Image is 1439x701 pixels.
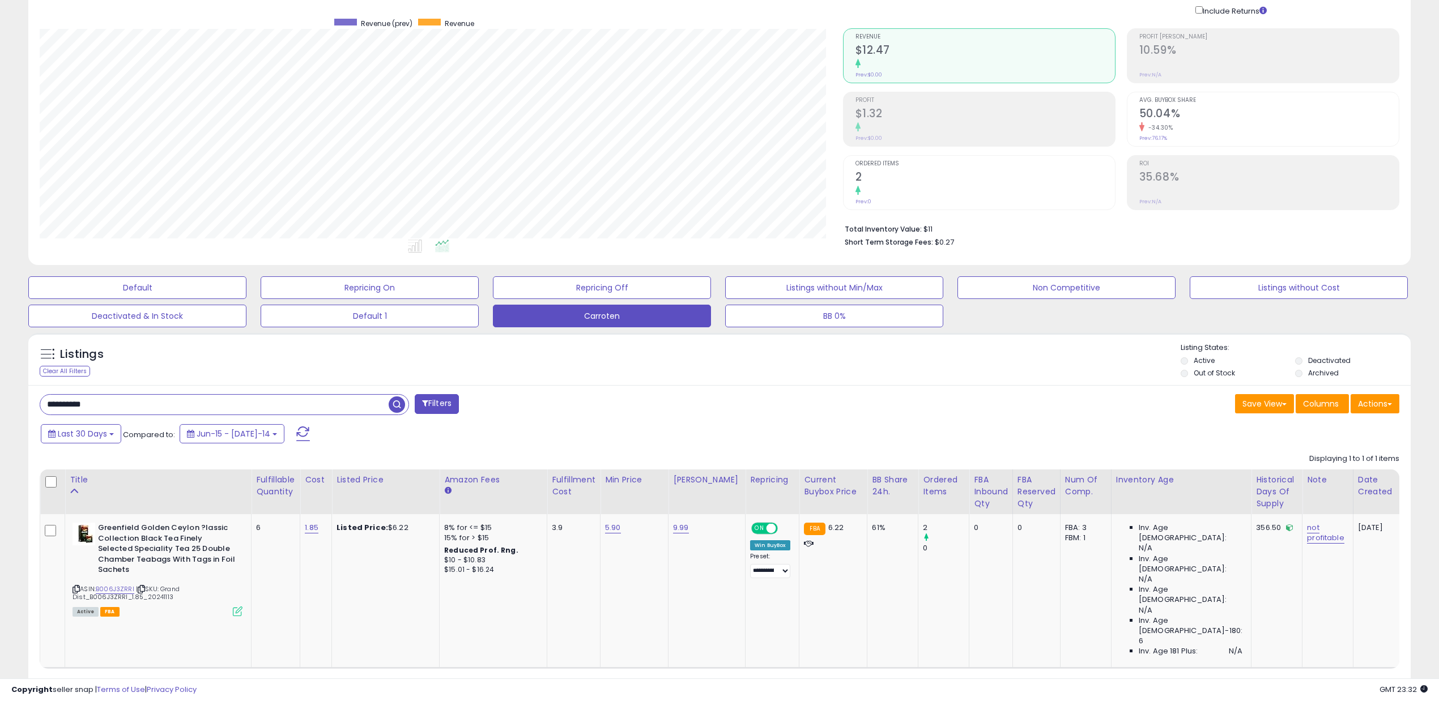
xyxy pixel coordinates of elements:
span: Profit [PERSON_NAME] [1139,34,1399,40]
img: 41uIdMWvaJL._SL40_.jpg [73,523,95,545]
b: Greenfield Golden Ceylon ?lassic Collection Black Tea Finely Selected Speciality Tea 25 Double Ch... [98,523,236,578]
span: N/A [1139,605,1152,615]
div: Fulfillable Quantity [256,474,295,498]
span: 6.22 [828,522,844,533]
a: 5.90 [605,522,621,533]
label: Archived [1308,368,1339,378]
h2: 10.59% [1139,44,1399,59]
span: Columns [1303,398,1339,409]
div: 356.50 [1256,523,1293,533]
small: FBA [804,523,825,535]
div: 61% [872,523,909,533]
small: Prev: N/A [1139,71,1161,78]
button: BB 0% [725,305,943,327]
button: Default [28,276,246,299]
button: Jun-15 - [DATE]-14 [180,424,284,443]
div: FBA inbound Qty [974,474,1008,510]
div: 3.9 [552,523,591,533]
span: Revenue [855,34,1115,40]
div: Amazon Fees [444,474,542,486]
button: Listings without Min/Max [725,276,943,299]
button: Last 30 Days [41,424,121,443]
h2: $12.47 [855,44,1115,59]
span: OFF [776,524,794,533]
small: -34.30% [1144,123,1173,132]
div: Listed Price [337,474,435,486]
div: ASIN: [73,523,242,615]
label: Out of Stock [1194,368,1235,378]
span: N/A [1139,543,1152,553]
strong: Copyright [11,684,53,695]
div: 6 [256,523,291,533]
div: 8% for <= $15 [444,523,538,533]
div: Date Created [1358,474,1407,498]
small: Prev: N/A [1139,198,1161,205]
span: N/A [1229,646,1242,656]
label: Active [1194,356,1215,365]
span: Jun-15 - [DATE]-14 [197,428,270,439]
span: Revenue (prev) [361,19,412,28]
div: FBA: 3 [1065,523,1102,533]
span: Inv. Age [DEMOGRAPHIC_DATA]: [1139,523,1242,543]
span: Revenue [445,19,474,28]
span: Compared to: [123,429,175,440]
div: Include Returns [1187,4,1280,17]
span: N/A [1139,574,1152,584]
div: Inventory Age [1116,474,1246,486]
h5: Listings [60,347,104,362]
h2: 35.68% [1139,170,1399,186]
div: Num of Comp. [1065,474,1106,498]
span: ROI [1139,161,1399,167]
a: Privacy Policy [147,684,197,695]
small: Prev: 76.17% [1139,135,1167,142]
small: Prev: $0.00 [855,135,882,142]
h2: $1.32 [855,107,1115,122]
div: Min Price [605,474,663,486]
div: 0 [1017,523,1051,533]
span: 2025-08-14 23:32 GMT [1380,684,1428,695]
button: Repricing Off [493,276,711,299]
div: FBM: 1 [1065,533,1102,543]
span: Inv. Age [DEMOGRAPHIC_DATA]-180: [1139,615,1242,636]
a: Terms of Use [97,684,145,695]
span: Avg. Buybox Share [1139,97,1399,104]
button: Actions [1351,394,1399,413]
div: seller snap | | [11,685,197,695]
span: Inv. Age [DEMOGRAPHIC_DATA]: [1139,584,1242,605]
b: Short Term Storage Fees: [845,237,933,247]
div: BB Share 24h. [872,474,913,498]
small: Prev: $0.00 [855,71,882,78]
span: $0.27 [935,237,954,247]
h2: 50.04% [1139,107,1399,122]
a: not profitable [1307,522,1344,544]
div: 2 [923,523,969,533]
button: Filters [415,394,459,414]
div: 0 [974,523,1004,533]
div: $6.22 [337,523,431,533]
b: Reduced Prof. Rng. [444,545,518,555]
div: Fulfillment Cost [552,474,595,498]
div: Repricing [750,474,794,486]
span: Ordered Items [855,161,1115,167]
span: | SKU: Grand Dist_B006J3ZRRI_1.85_20241113 [73,584,180,601]
div: [PERSON_NAME] [673,474,740,486]
span: Inv. Age 181 Plus: [1139,646,1198,656]
div: Note [1307,474,1348,486]
div: Historical Days Of Supply [1256,474,1297,510]
span: Profit [855,97,1115,104]
div: Ordered Items [923,474,964,498]
span: Last 30 Days [58,428,107,439]
span: FBA [100,607,120,617]
div: Win BuyBox [750,540,790,550]
div: $10 - $10.83 [444,555,538,565]
button: Listings without Cost [1190,276,1408,299]
p: Listing States: [1181,343,1411,353]
button: Carroten [493,305,711,327]
small: Amazon Fees. [444,486,451,496]
div: Current Buybox Price [804,474,862,498]
b: Listed Price: [337,522,388,533]
div: FBA Reserved Qty [1017,474,1055,510]
a: 9.99 [673,522,689,533]
div: 15% for > $15 [444,533,538,543]
div: Title [70,474,246,486]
